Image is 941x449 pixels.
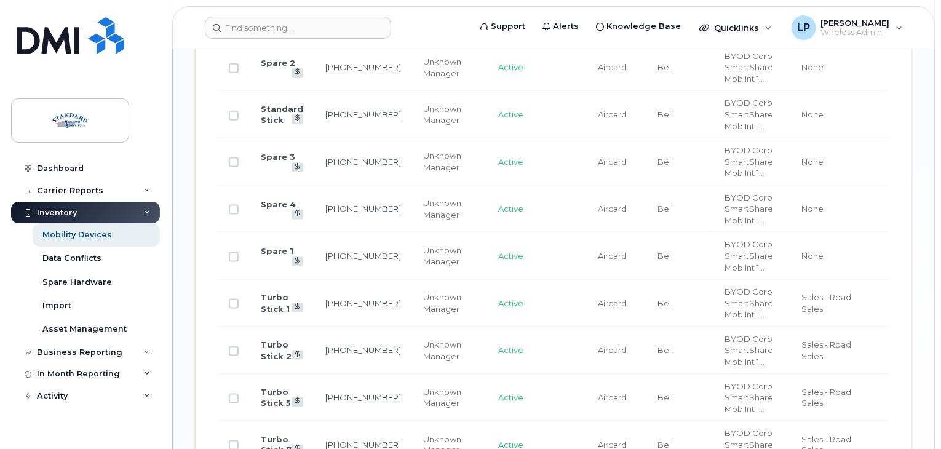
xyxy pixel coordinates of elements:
a: Alerts [534,14,587,39]
a: [PHONE_NUMBER] [325,298,401,308]
a: Spare 1 [261,246,293,256]
a: View Last Bill [292,68,303,77]
a: [PHONE_NUMBER] [325,109,401,119]
span: Active [498,204,523,213]
span: None [801,251,824,261]
a: [PHONE_NUMBER] [325,345,401,355]
a: Spare 4 [261,199,296,209]
span: None [801,157,824,167]
div: Unknown Manager [423,386,476,409]
span: Active [498,298,523,308]
span: None [801,109,824,119]
span: [PERSON_NAME] [821,18,890,28]
a: [PHONE_NUMBER] [325,157,401,167]
a: Turbo Stick 5 [261,387,291,408]
span: Sales - Road Sales [801,387,851,408]
a: Support [472,14,534,39]
span: LP [797,20,810,35]
a: View Last Bill [292,163,303,172]
span: Aircard [598,345,627,355]
span: Bell [657,392,673,402]
span: BYOD Corp SmartShare Mob Int 10 [725,98,773,130]
span: Aircard [598,109,627,119]
span: Wireless Admin [821,28,890,38]
span: Aircard [598,251,627,261]
a: Turbo Stick 1 [261,292,290,314]
a: Standard Stick [261,104,303,125]
a: View Last Bill [292,397,303,407]
span: BYOD Corp SmartShare Mob Int 10 [725,51,773,84]
a: View Last Bill [292,257,303,266]
span: Knowledge Base [606,20,681,33]
span: Active [498,157,523,167]
span: BYOD Corp SmartShare Mob Int 10 [725,381,773,414]
span: Aircard [598,157,627,167]
span: BYOD Corp SmartShare Mob Int 10 [725,193,773,225]
span: Bell [657,298,673,308]
a: View Last Bill [292,351,303,360]
a: [PHONE_NUMBER] [325,251,401,261]
span: None [801,204,824,213]
span: Bell [657,157,673,167]
a: View Last Bill [292,114,303,124]
span: Aircard [598,62,627,72]
span: Quicklinks [714,23,759,33]
span: None [801,62,824,72]
div: Unknown Manager [423,339,476,362]
span: BYOD Corp SmartShare Mob Int 10 [725,334,773,367]
div: Unknown Manager [423,103,476,126]
a: Spare 2 [261,58,295,68]
div: Unknown Manager [423,56,476,79]
span: Alerts [553,20,579,33]
span: Bell [657,345,673,355]
div: Lindsey Pate [783,15,911,40]
a: View Last Bill [292,210,303,219]
span: BYOD Corp SmartShare Mob Int 10 [725,287,773,319]
span: Aircard [598,204,627,213]
a: Spare 3 [261,152,295,162]
div: Quicklinks [691,15,780,40]
span: Active [498,392,523,402]
div: Unknown Manager [423,150,476,173]
a: [PHONE_NUMBER] [325,62,401,72]
span: Aircard [598,298,627,308]
span: Active [498,109,523,119]
a: Knowledge Base [587,14,689,39]
a: View Last Bill [292,303,303,312]
span: Bell [657,62,673,72]
div: Unknown Manager [423,197,476,220]
a: Turbo Stick 2 [261,340,292,361]
span: BYOD Corp SmartShare Mob Int 10 [725,239,773,272]
div: Unknown Manager [423,245,476,268]
span: Active [498,62,523,72]
span: Sales - Road Sales [801,292,851,314]
span: Bell [657,109,673,119]
span: Active [498,345,523,355]
span: Support [491,20,525,33]
span: Sales - Road Sales [801,340,851,361]
a: [PHONE_NUMBER] [325,204,401,213]
input: Find something... [205,17,391,39]
span: Aircard [598,392,627,402]
span: Active [498,251,523,261]
div: Unknown Manager [423,292,476,314]
span: BYOD Corp SmartShare Mob Int 10 [725,145,773,178]
span: Bell [657,251,673,261]
a: [PHONE_NUMBER] [325,392,401,402]
span: Bell [657,204,673,213]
